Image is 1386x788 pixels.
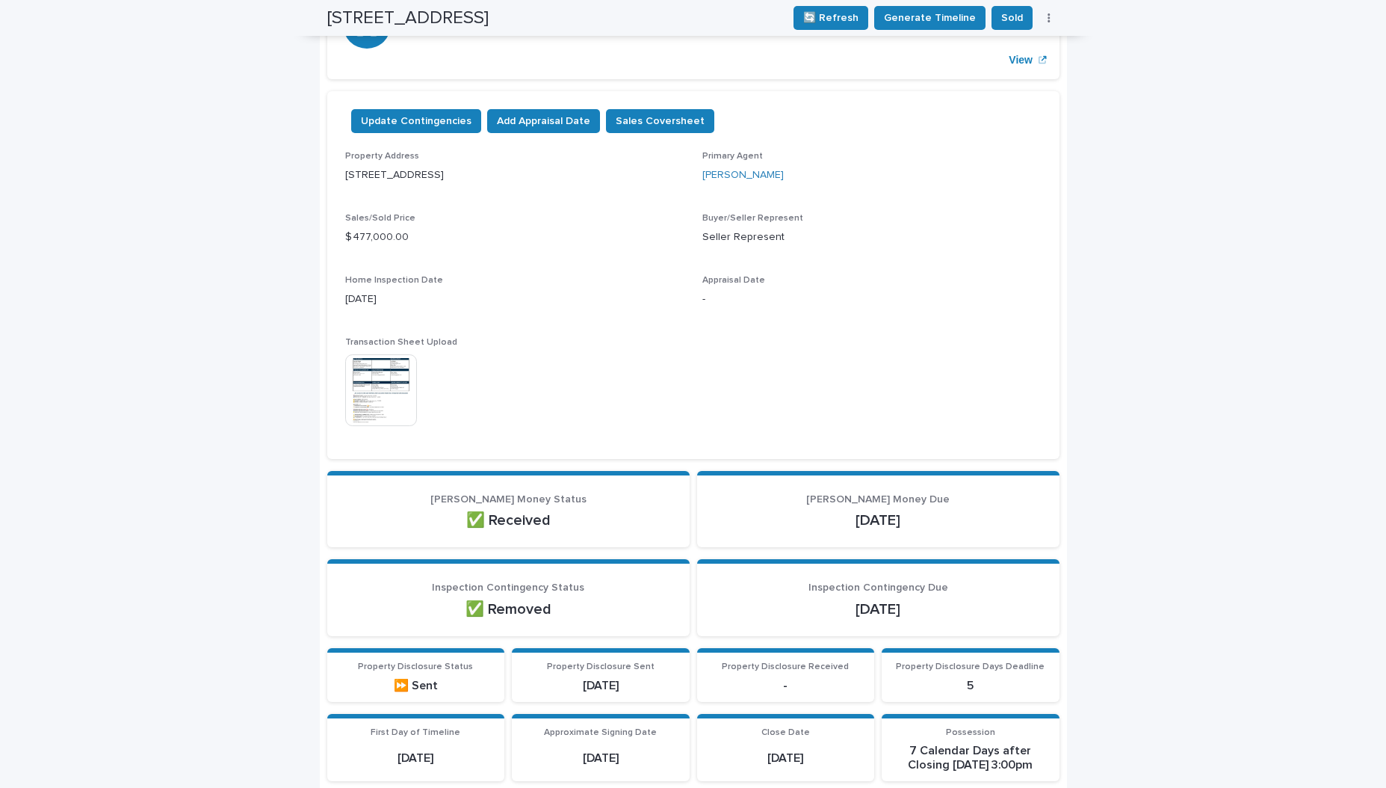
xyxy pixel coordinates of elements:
[497,114,590,129] span: Add Appraisal Date
[1009,54,1033,67] p: View
[891,744,1051,772] p: 7 Calendar Days after Closing [DATE] 3:00pm
[808,582,948,593] span: Inspection Contingency Due
[327,7,489,29] h2: [STREET_ADDRESS]
[702,276,765,285] span: Appraisal Date
[336,679,496,693] p: ⏩ Sent
[702,230,1042,245] p: Seller Represent
[521,751,681,766] p: [DATE]
[371,728,460,737] span: First Day of Timeline
[345,276,443,285] span: Home Inspection Date
[345,230,684,245] p: $ 477,000.00
[544,728,657,737] span: Approximate Signing Date
[891,679,1051,693] p: 5
[358,662,473,671] span: Property Disclosure Status
[487,109,600,133] button: Add Appraisal Date
[345,214,415,223] span: Sales/Sold Price
[706,751,866,766] p: [DATE]
[547,662,655,671] span: Property Disclosure Sent
[361,114,471,129] span: Update Contingencies
[345,338,457,347] span: Transaction Sheet Upload
[432,582,584,593] span: Inspection Contingency Status
[345,292,684,307] p: [DATE]
[351,109,481,133] button: Update Contingencies
[874,6,986,30] button: Generate Timeline
[884,10,976,25] span: Generate Timeline
[345,167,684,183] p: [STREET_ADDRESS]
[702,214,803,223] span: Buyer/Seller Represent
[345,600,672,618] p: ✅ Removed
[606,109,714,133] button: Sales Coversheet
[345,511,672,529] p: ✅ Received
[345,152,419,161] span: Property Address
[806,494,950,505] span: [PERSON_NAME] Money Due
[1001,10,1023,25] span: Sold
[702,167,784,183] a: [PERSON_NAME]
[521,679,681,693] p: [DATE]
[616,114,705,129] span: Sales Coversheet
[702,292,1042,307] p: -
[336,751,496,766] p: [DATE]
[946,728,995,737] span: Possession
[706,679,866,693] p: -
[761,728,810,737] span: Close Date
[715,600,1042,618] p: [DATE]
[722,662,849,671] span: Property Disclosure Received
[430,494,587,505] span: [PERSON_NAME] Money Status
[991,6,1033,30] button: Sold
[896,662,1045,671] span: Property Disclosure Days Deadline
[715,511,1042,529] p: [DATE]
[793,6,868,30] button: 🔄 Refresh
[803,10,858,25] span: 🔄 Refresh
[702,152,763,161] span: Primary Agent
